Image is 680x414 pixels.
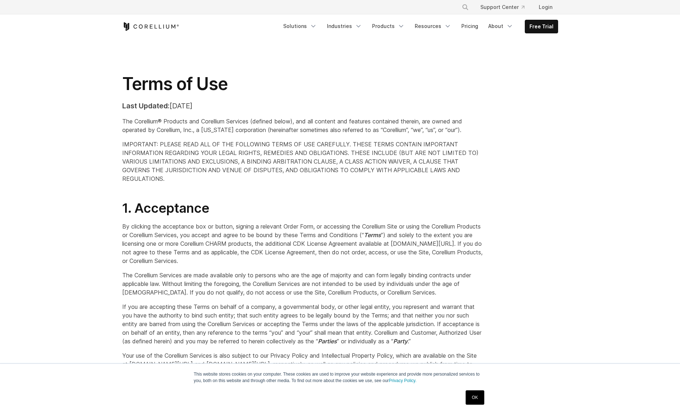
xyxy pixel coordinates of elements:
div: Navigation Menu [453,1,558,14]
span: By clicking the acceptance box or button, signing a relevant Order Form, or accessing the Corelli... [122,223,482,264]
a: About [484,20,518,33]
em: Party [393,338,408,345]
p: This website stores cookies on your computer. These cookies are used to improve your website expe... [194,371,486,384]
div: Navigation Menu [279,20,558,33]
span: Your use of the Corellium Services is also subject to our Privacy Policy and Intellectual Propert... [122,352,480,402]
a: Pricing [457,20,482,33]
a: OK [466,390,484,405]
a: Login [533,1,558,14]
button: Search [459,1,472,14]
span: 1. Acceptance [122,200,209,216]
span: IMPORTANT: PLEASE READ ALL OF THE FOLLOWING TERMS OF USE CAREFULLY. THESE TERMS CONTAIN IMPORTANT... [122,141,479,182]
span: The Corellium Services are made available only to persons who are the age of majority and can for... [122,272,471,296]
a: Products [368,20,409,33]
a: Solutions [279,20,321,33]
em: Terms [364,231,381,239]
strong: Last Updated: [122,102,170,110]
a: Corellium Home [122,22,179,31]
span: If you are accepting these Terms on behalf of a company, a governmental body, or other legal enti... [122,303,481,345]
a: Free Trial [525,20,558,33]
a: Industries [323,20,366,33]
a: Resources [410,20,456,33]
p: [DATE] [122,100,483,111]
span: The Corellium® Products and Corellium Services (defined below), and all content and features cont... [122,118,462,133]
a: Support Center [475,1,530,14]
em: Parties [318,338,337,345]
h1: Terms of Use [122,73,483,95]
a: Privacy Policy. [389,378,417,383]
